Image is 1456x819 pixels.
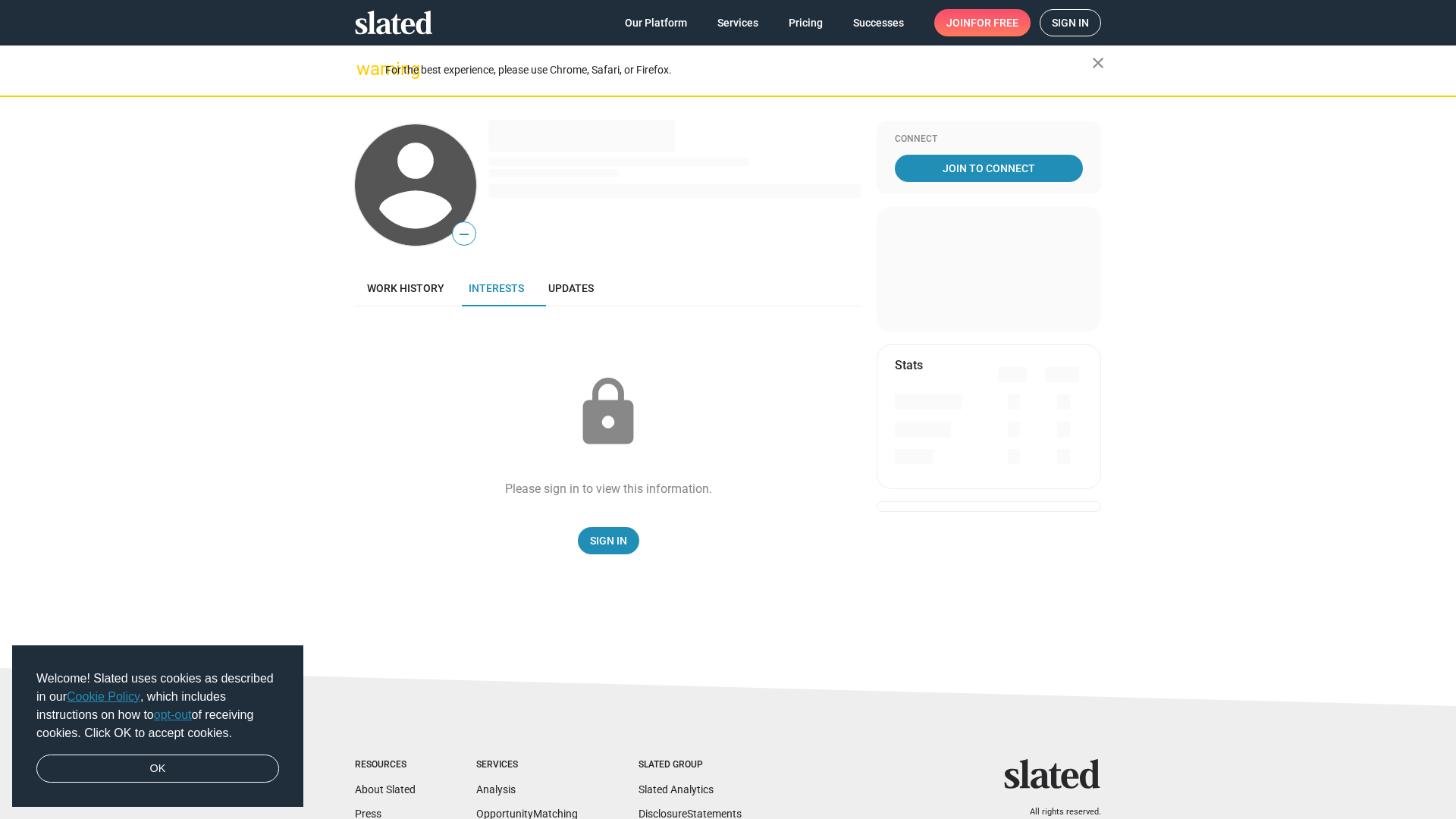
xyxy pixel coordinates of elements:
span: Welcome! Slated uses cookies as described in our , which includes instructions on how to of recei... [36,670,279,742]
span: Work history [367,282,444,294]
a: Services [705,9,770,36]
a: Our Platform [613,9,699,36]
div: Please sign in to view this information. [505,481,712,497]
span: Sign In [590,527,627,554]
span: for free [971,9,1018,36]
a: Work history [355,270,457,306]
div: Resources [355,759,416,771]
a: Join To Connect [895,155,1083,182]
a: dismiss cookie message [36,755,279,783]
span: Join To Connect [898,155,1080,182]
span: Pricing [789,9,823,36]
a: opt-out [154,708,192,721]
div: Slated Group [639,759,742,771]
a: Successes [841,9,916,36]
mat-icon: lock [570,375,646,450]
span: Sign in [1052,10,1089,36]
a: Interests [457,270,536,306]
span: Join [946,9,1018,36]
div: For the best experience, please use Chrome, Safari, or Firefox. [385,60,1092,80]
span: — [453,224,475,244]
div: Services [476,759,578,771]
a: Updates [536,270,606,306]
mat-icon: close [1089,54,1107,72]
div: cookieconsent [12,645,303,808]
a: Pricing [777,9,835,36]
mat-icon: warning [356,60,375,78]
span: Our Platform [625,9,687,36]
span: Interests [469,282,524,294]
span: Updates [548,282,594,294]
a: Cookie Policy [67,690,140,703]
a: Slated Analytics [639,783,714,795]
span: Successes [853,9,904,36]
span: Services [717,9,758,36]
a: Sign in [1040,9,1101,36]
a: Joinfor free [934,9,1031,36]
a: Analysis [476,783,516,795]
a: Sign In [578,527,639,554]
a: About Slated [355,783,416,795]
mat-card-title: Stats [895,357,923,373]
div: Connect [895,133,1083,146]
